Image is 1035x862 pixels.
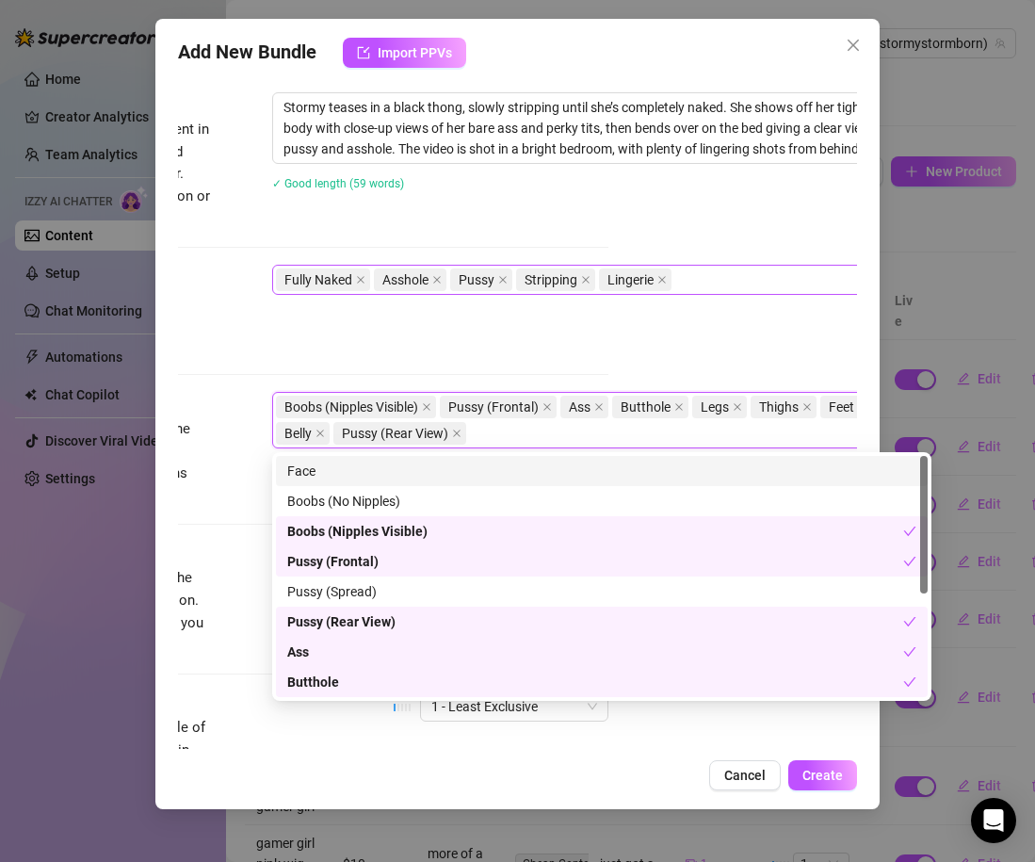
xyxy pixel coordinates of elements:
span: close [315,429,325,438]
span: check [903,675,916,689]
span: 1 - Least Exclusive [431,692,597,721]
span: Fully Naked [284,269,352,290]
span: close [674,402,684,412]
textarea: Stormy teases in a black thong, slowly stripping until she’s completely naked. She shows off her ... [273,93,930,163]
span: close [657,275,667,285]
span: Butthole [612,396,688,418]
div: Face [287,461,916,481]
span: Lingerie [599,268,671,291]
span: close [498,275,508,285]
span: Belly [276,422,330,445]
span: close [356,275,365,285]
button: Close [838,30,868,60]
span: Feet [829,397,854,417]
div: Boobs (No Nipples) [287,491,916,512]
div: Pussy (Spread) [276,577,928,607]
button: Cancel [709,760,781,790]
div: Boobs (No Nipples) [276,486,928,516]
span: Add New Bundle [178,38,316,68]
span: close [733,402,742,412]
span: Thighs [759,397,799,417]
span: Create [802,768,843,783]
span: close [846,38,861,53]
span: close [802,402,812,412]
span: Pussy (Frontal) [448,397,539,417]
span: ✓ Good length (59 words) [272,177,404,190]
div: Ass [287,642,903,662]
div: Ass [276,637,928,667]
button: Import PPVs [343,38,466,68]
span: Thighs [751,396,817,418]
div: Butthole [287,672,903,692]
span: close [542,402,552,412]
span: Asshole [382,269,429,290]
span: Stripping [525,269,577,290]
span: check [903,555,916,568]
span: close [422,402,431,412]
span: Pussy (Rear View) [342,423,448,444]
span: Feet [820,396,872,418]
span: import [357,46,370,59]
button: Create [788,760,857,790]
div: Boobs (Nipples Visible) [287,521,903,542]
span: close [432,275,442,285]
span: Fully Naked [276,268,370,291]
span: Belly [284,423,312,444]
div: Pussy (Rear View) [276,607,928,637]
span: Legs [701,397,729,417]
span: Ass [569,397,590,417]
span: Cancel [724,768,766,783]
div: Pussy (Frontal) [287,551,903,572]
span: Ass [560,396,608,418]
span: Pussy (Rear View) [333,422,466,445]
span: Pussy [450,268,512,291]
span: Import PPVs [378,45,452,60]
span: Pussy (Frontal) [440,396,557,418]
span: close [594,402,604,412]
span: close [452,429,461,438]
span: Boobs (Nipples Visible) [284,397,418,417]
div: Pussy (Frontal) [276,546,928,577]
div: Pussy (Rear View) [287,611,903,632]
div: Pussy (Spread) [287,581,916,602]
span: Butthole [621,397,671,417]
span: check [903,525,916,538]
span: Stripping [516,268,595,291]
span: Boobs (Nipples Visible) [276,396,436,418]
span: Legs [692,396,747,418]
span: Close [838,38,868,53]
span: check [903,615,916,628]
span: check [903,645,916,659]
span: Lingerie [607,269,654,290]
span: Asshole [374,268,446,291]
div: Boobs (Nipples Visible) [276,516,928,546]
span: Pussy [459,269,494,290]
div: Face [276,456,928,486]
span: close [581,275,590,285]
div: Open Intercom Messenger [971,798,1016,843]
div: Butthole [276,667,928,697]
